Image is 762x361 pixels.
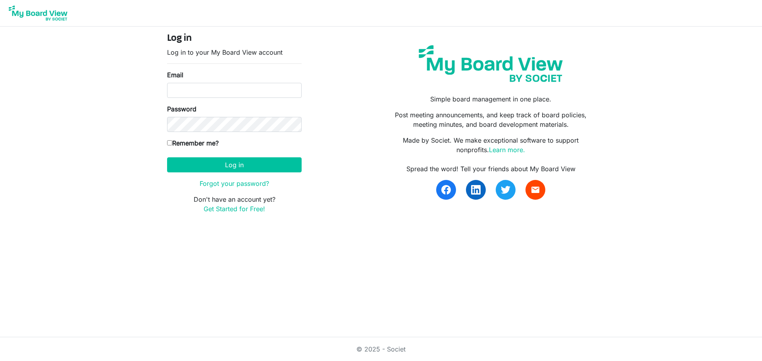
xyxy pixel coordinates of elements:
label: Password [167,104,196,114]
input: Remember me? [167,140,172,145]
p: Simple board management in one place. [387,94,595,104]
img: twitter.svg [501,185,510,195]
button: Log in [167,157,302,172]
div: Spread the word! Tell your friends about My Board View [387,164,595,174]
p: Made by Societ. We make exceptional software to support nonprofits. [387,136,595,155]
img: facebook.svg [441,185,451,195]
img: My Board View Logo [6,3,70,23]
a: © 2025 - Societ [356,345,406,353]
label: Remember me? [167,138,219,148]
a: Forgot your password? [200,180,269,187]
a: email [525,180,545,200]
span: email [531,185,540,195]
a: Learn more. [489,146,525,154]
img: linkedin.svg [471,185,481,195]
p: Log in to your My Board View account [167,48,302,57]
img: my-board-view-societ.svg [413,39,569,88]
p: Post meeting announcements, and keep track of board policies, meeting minutes, and board developm... [387,110,595,129]
label: Email [167,70,183,80]
p: Don't have an account yet? [167,195,302,214]
a: Get Started for Free! [204,205,265,213]
h4: Log in [167,33,302,44]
